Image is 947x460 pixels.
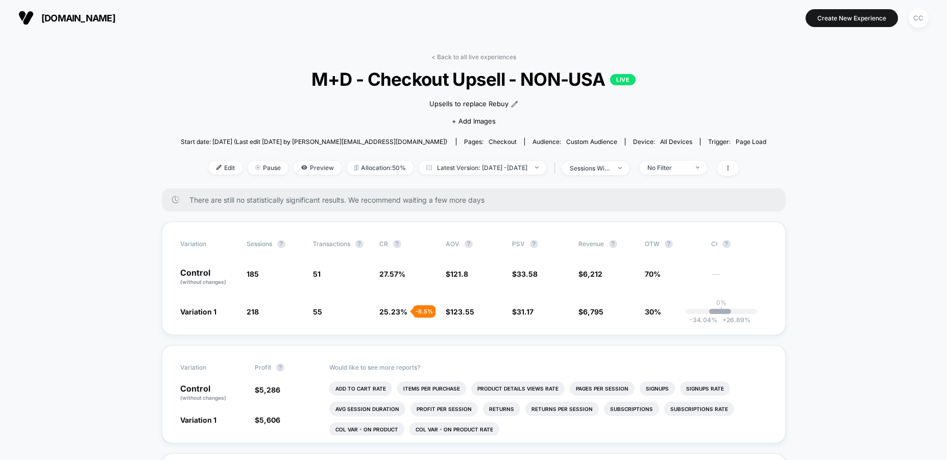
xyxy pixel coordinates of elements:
[354,165,358,171] img: rebalance
[450,270,468,278] span: 121.8
[18,10,34,26] img: Visually logo
[610,74,636,85] p: LIVE
[645,270,661,278] span: 70%
[247,240,272,248] span: Sessions
[329,364,767,371] p: Would like to see more reports?
[410,402,478,416] li: Profit Per Session
[15,10,118,26] button: [DOMAIN_NAME]
[216,165,222,170] img: edit
[255,416,280,424] span: $
[276,364,284,372] button: ?
[566,138,617,146] span: Custom Audience
[645,307,661,316] span: 30%
[711,271,767,286] span: ---
[248,161,288,175] span: Pause
[722,316,726,324] span: +
[806,9,898,27] button: Create New Experience
[180,307,216,316] span: Variation 1
[180,416,216,424] span: Variation 1
[532,138,617,146] div: Audience:
[660,138,692,146] span: all devices
[313,240,350,248] span: Transactions
[329,422,404,437] li: Col Var - On Product
[722,240,731,248] button: ?
[489,138,517,146] span: checkout
[716,299,726,306] p: 0%
[379,270,405,278] span: 27.57 %
[525,402,599,416] li: Returns Per Session
[906,8,932,29] button: CC
[483,402,520,416] li: Returns
[259,416,280,424] span: 5,606
[313,307,322,316] span: 55
[379,307,407,316] span: 25.23 %
[180,269,236,286] p: Control
[180,364,236,372] span: Variation
[640,381,675,396] li: Signups
[180,384,245,402] p: Control
[210,68,737,90] span: M+D - Checkout Upsell - NON-USA
[708,138,766,146] div: Trigger:
[294,161,342,175] span: Preview
[609,240,617,248] button: ?
[690,316,717,324] span: -34.04 %
[355,240,363,248] button: ?
[551,161,562,176] span: |
[347,161,414,175] span: Allocation: 50%
[452,117,496,125] span: + Add Images
[680,381,730,396] li: Signups Rate
[255,364,271,371] span: Profit
[471,381,565,396] li: Product Details Views Rate
[583,270,602,278] span: 6,212
[618,167,622,169] img: end
[41,13,115,23] span: [DOMAIN_NAME]
[517,270,538,278] span: 33.58
[512,240,525,248] span: PSV
[570,164,611,172] div: sessions with impression
[446,307,474,316] span: $
[464,138,517,146] div: Pages:
[583,307,603,316] span: 6,795
[512,270,538,278] span: $
[419,161,546,175] span: Latest Version: [DATE] - [DATE]
[517,307,533,316] span: 31.17
[393,240,401,248] button: ?
[736,138,766,146] span: Page Load
[465,240,473,248] button: ?
[413,305,435,318] div: - 8.5 %
[247,270,259,278] span: 185
[409,422,499,437] li: Col Var - On Product Rate
[259,385,280,394] span: 5,286
[329,402,405,416] li: Avg Session Duration
[431,53,516,61] a: < Back to all live experiences
[180,240,236,248] span: Variation
[255,165,260,170] img: end
[720,306,722,314] p: |
[180,279,226,285] span: (without changes)
[535,166,539,168] img: end
[578,240,604,248] span: Revenue
[604,402,659,416] li: Subscriptions
[446,240,459,248] span: AOV
[530,240,538,248] button: ?
[379,240,388,248] span: CR
[247,307,259,316] span: 218
[665,240,673,248] button: ?
[446,270,468,278] span: $
[696,166,699,168] img: end
[429,99,508,109] span: Upsells to replace Rebuy
[181,138,447,146] span: Start date: [DATE] (Last edit [DATE] by [PERSON_NAME][EMAIL_ADDRESS][DOMAIN_NAME])
[578,270,602,278] span: $
[426,165,432,170] img: calendar
[664,402,734,416] li: Subscriptions Rate
[578,307,603,316] span: $
[450,307,474,316] span: 123.55
[189,196,765,204] span: There are still no statistically significant results. We recommend waiting a few more days
[209,161,242,175] span: Edit
[512,307,533,316] span: $
[329,381,392,396] li: Add To Cart Rate
[570,381,635,396] li: Pages Per Session
[625,138,700,146] span: Device:
[711,240,767,248] span: CI
[277,240,285,248] button: ?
